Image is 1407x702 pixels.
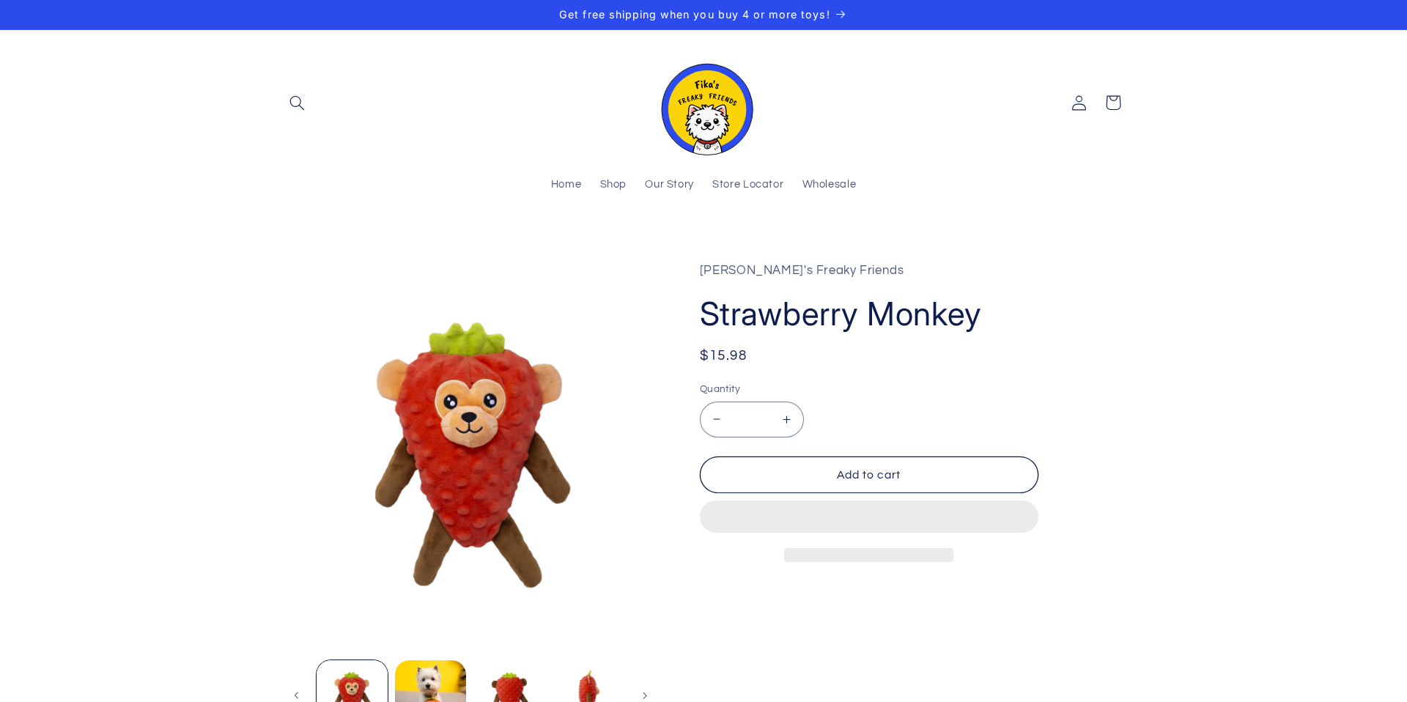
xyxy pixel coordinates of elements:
span: Get free shipping when you buy 4 or more toys! [559,8,830,21]
span: Store Locator [712,178,783,192]
h1: Strawberry Monkey [700,293,1127,335]
label: Quantity [700,382,1038,396]
a: Our Story [636,169,703,202]
a: Fika's Freaky Friends [646,45,761,161]
span: Our Story [645,178,694,192]
a: Wholesale [793,169,865,202]
span: $15.98 [700,346,747,366]
span: Home [551,178,582,192]
span: Wholesale [802,178,857,192]
summary: Search [281,86,314,119]
button: Add to cart [700,457,1038,492]
a: Shop [591,169,636,202]
a: Home [542,169,591,202]
span: Shop [600,178,627,192]
img: Fika's Freaky Friends [652,51,755,155]
p: [PERSON_NAME]'s Freaky Friends [700,260,1127,282]
a: Store Locator [703,169,793,202]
